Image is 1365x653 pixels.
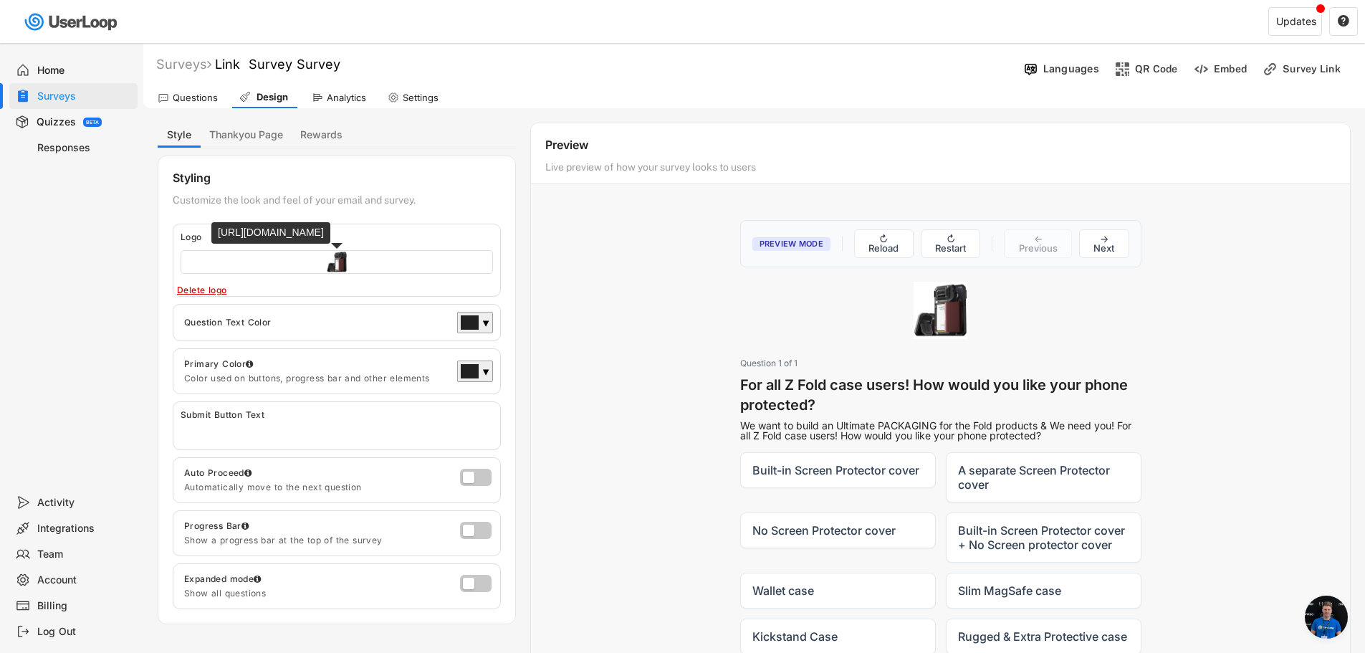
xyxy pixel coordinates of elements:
div: Progress Bar [184,520,453,532]
img: ShopcodesMajor.svg [1115,62,1130,77]
label: Slim MagSafe case [946,573,1141,609]
div: Embed [1214,62,1247,75]
div: Automatically move to the next question [184,482,453,493]
button: → Next [1079,229,1129,258]
div: Analytics [327,92,366,104]
div: Auto Proceed [184,467,453,479]
img: userloop-logo-01.svg [21,7,123,37]
text:  [1338,14,1349,27]
img: Survey Logo [914,282,967,339]
div: Expanded mode [184,573,453,585]
div: Primary Color [184,358,450,370]
div: ▼ [482,366,489,380]
div: Color used on buttons, progress bar and other elements [184,373,450,384]
div: Surveys [156,56,211,72]
img: LinkMinor.svg [1263,62,1278,77]
div: Design [254,91,290,103]
button: ← Previous [1004,229,1072,258]
div: Show all questions [184,588,453,599]
button: ↻ Reload [854,229,914,258]
div: Show a progress bar at the top of the survey [184,535,453,546]
h3: For all Z Fold case users! How would you like your phone protected? [740,375,1141,415]
div: Home [37,64,132,77]
button: Thankyou Page [201,123,292,148]
div: Question Text Color [184,317,450,328]
div: Open chat [1305,596,1348,639]
label: Built-in Screen Protector cover [740,452,936,488]
div: Customize the look and feel of your email and survey. [173,194,416,213]
div: Activity [37,496,132,510]
img: EmbedMinor.svg [1194,62,1209,77]
img: Language%20Icon.svg [1023,62,1038,77]
div: Team [37,548,132,561]
div: Delete logo [177,285,385,296]
div: Submit Button Text [181,409,264,421]
div: Updates [1276,16,1316,27]
div: BETA [86,120,99,125]
div: Log Out [37,625,132,639]
div: Styling [173,171,211,190]
button:  [1337,15,1350,28]
label: Built-in Screen Protector cover + No Screen protector cover [946,513,1141,563]
div: ▼ [482,317,489,331]
div: Live preview of how your survey looks to users [545,161,1200,180]
div: Responses [37,141,132,155]
label: No Screen Protector cover [740,513,936,548]
button: Style [158,123,201,148]
div: Questions [173,92,218,104]
font: Link Survey Survey [215,57,340,72]
div: Integrations [37,522,132,535]
div: Quizzes [37,115,76,129]
div: Languages [1043,62,1099,75]
label: Wallet case [740,573,936,609]
div: Survey Link [1283,62,1354,75]
div: Billing [37,599,132,613]
div: We want to build an Ultimate PACKAGING for the Fold products & We need you! For all Z Fold case u... [740,421,1141,441]
div: Logo [181,232,500,243]
div: Question 1 of 1 [740,358,1141,369]
div: Surveys [37,90,132,103]
div: Account [37,573,132,587]
div: Settings [403,92,439,104]
button: Rewards [292,123,351,148]
button: ↻ Restart [921,229,981,258]
span: Preview Mode [752,237,831,251]
label: A separate Screen Protector cover [946,452,1141,502]
div: Preview [545,138,1336,157]
div: QR Code [1135,62,1178,75]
